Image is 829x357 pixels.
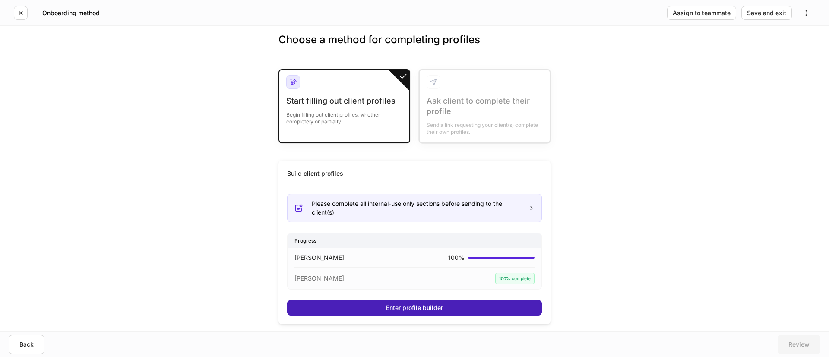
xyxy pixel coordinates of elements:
p: [PERSON_NAME] [294,253,344,262]
p: 100 % [448,253,465,262]
div: 100% complete [495,273,535,284]
button: Back [9,335,44,354]
button: Assign to teammate [667,6,736,20]
div: Start filling out client profiles [286,96,402,106]
button: Save and exit [741,6,792,20]
div: Assign to teammate [673,10,731,16]
h3: Choose a method for completing profiles [278,33,551,60]
div: Save and exit [747,10,786,16]
div: Enter profile builder [386,305,443,311]
div: Back [19,341,34,348]
p: [PERSON_NAME] [294,274,344,283]
div: Progress [288,233,541,248]
h5: Onboarding method [42,9,100,17]
div: Please complete all internal-use only sections before sending to the client(s) [312,199,522,217]
div: Build client profiles [287,169,343,178]
div: Begin filling out client profiles, whether completely or partially. [286,106,402,125]
button: Enter profile builder [287,300,542,316]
